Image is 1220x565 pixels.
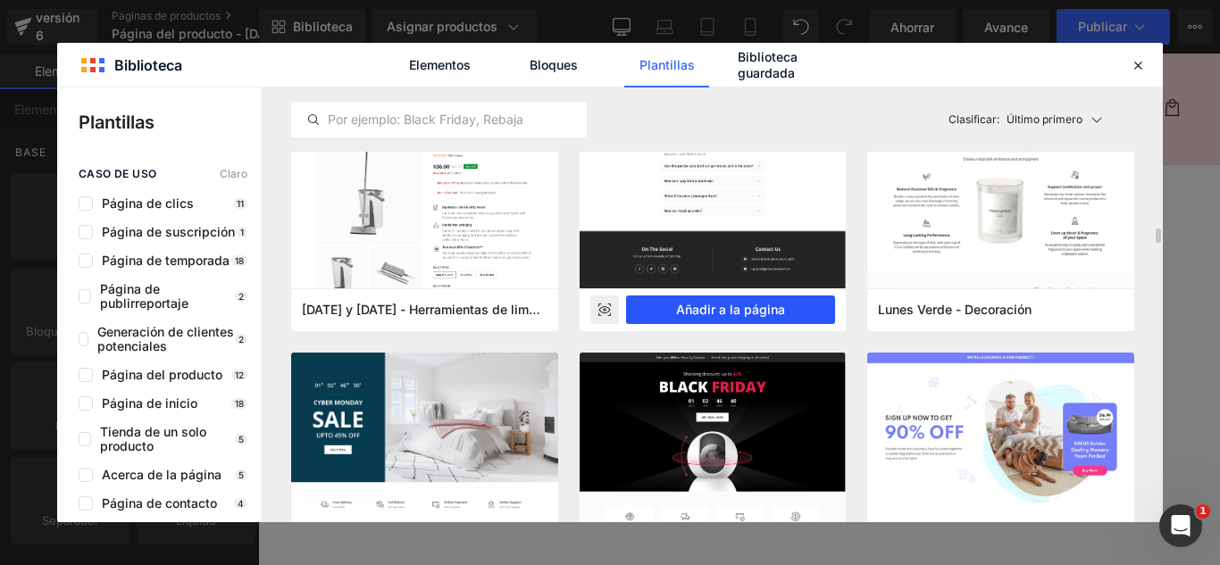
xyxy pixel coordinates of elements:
font: Bloques [530,57,578,72]
input: Por ejemplo: Black Friday, Rebajas,... [292,109,586,130]
font: 4 [238,498,244,509]
font: Página de inicio [102,395,197,411]
font: Cantidad [772,341,840,361]
font: Página de temporada [102,253,230,268]
font: Añadir a la cesta [733,420,879,441]
font: Acerca de la página [102,467,221,482]
font: Biblioteca guardada [738,49,798,80]
font: Elementos [409,57,471,72]
button: Clasificar:Último primero [941,102,1135,137]
font: 2 [238,334,244,345]
font: 18 [235,398,244,409]
font: Página de contacto [102,495,217,511]
font: 12 [235,370,244,380]
font: [DATE] y [DATE] - Herramientas de limpieza del hogar [302,302,622,317]
font: Inicio [45,51,80,69]
font: caso de uso [79,167,156,180]
font: Contacto [185,51,250,69]
font: Página de suscripción [102,224,235,239]
a: Inicio [34,41,91,79]
font: Página de publirreportaje [100,281,188,311]
font: Plantillas [79,112,155,133]
font: Tienda de un solo producto [100,424,206,453]
button: Añadir a la página [626,295,836,324]
font: Plantillas [639,57,695,72]
font: 1 [240,227,244,237]
font: Título predeterminado [572,300,745,320]
iframe: Chat en vivo de Intercom [1159,504,1202,547]
a: Catálogo [91,41,175,79]
font: 11 [237,198,244,209]
img: Exclusiva Perú [447,7,626,114]
font: 5 [238,434,244,445]
font: Título [554,267,597,287]
font: Página de clics [102,195,194,211]
img: RAMPA [123,179,426,481]
font: Generación de clientes potenciales [97,324,234,353]
div: Avance [590,295,619,324]
summary: Búsqueda [929,41,968,80]
a: Contacto [174,41,261,79]
span: Lunes Verde - Decoración [878,302,1032,318]
font: 2 [238,291,244,302]
font: 1 [1199,505,1207,517]
font: RAMPA [772,186,840,211]
font: 18 [235,255,244,266]
font: S/. 99.00 [814,218,876,238]
font: Claro [220,167,247,180]
font: Clasificar: [948,112,999,126]
span: Navidad y Año Nuevo - Herramientas de limpieza del hogar [302,302,547,318]
font: Página del producto [102,367,222,382]
font: Añadir a la página [676,302,785,317]
font: 5 [238,469,244,480]
font: Lunes Verde - Decoración [878,302,1032,317]
a: RAMPA [772,187,840,209]
font: S/. 165.00 [735,218,805,238]
font: Último primero [1007,112,1082,126]
button: Añadir a la cesta [706,409,906,453]
font: Catálogo [102,51,164,69]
